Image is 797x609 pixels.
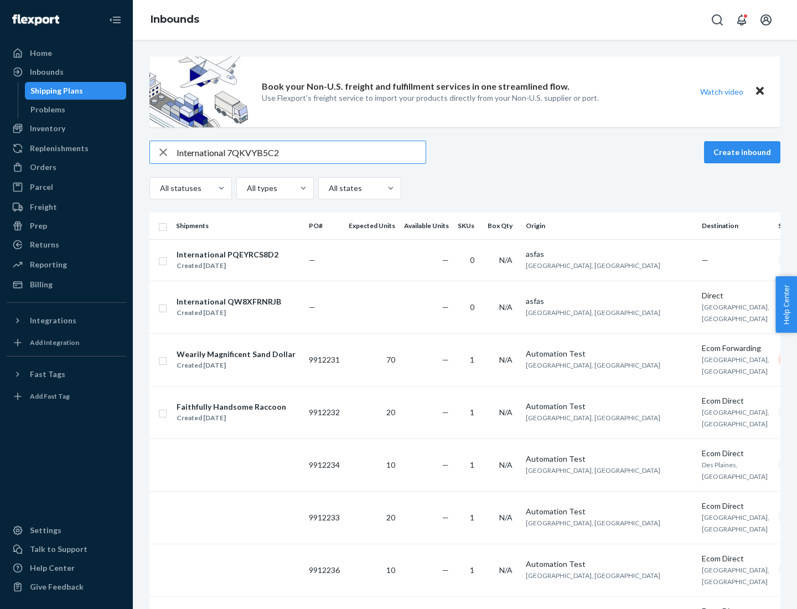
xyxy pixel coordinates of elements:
[526,453,693,465] div: Automation Test
[483,213,521,239] th: Box Qty
[246,183,247,194] input: All types
[442,407,449,417] span: —
[526,559,693,570] div: Automation Test
[30,202,57,213] div: Freight
[309,255,315,265] span: —
[30,48,52,59] div: Home
[142,4,208,36] ol: breadcrumbs
[7,559,126,577] a: Help Center
[7,158,126,176] a: Orders
[442,302,449,312] span: —
[453,213,483,239] th: SKUs
[30,369,65,380] div: Fast Tags
[702,500,769,512] div: Ecom Direct
[25,82,127,100] a: Shipping Plans
[7,578,126,596] button: Give Feedback
[30,315,76,326] div: Integrations
[702,461,768,481] span: Des Plaines, [GEOGRAPHIC_DATA]
[386,513,395,522] span: 20
[262,92,599,104] p: Use Flexport’s freight service to import your products directly from your Non-U.S. supplier or port.
[177,141,426,163] input: Search inbounds by name, destination, msku...
[702,448,769,459] div: Ecom Direct
[470,513,474,522] span: 1
[30,66,64,78] div: Inbounds
[30,182,53,193] div: Parcel
[526,249,693,260] div: asfas
[702,408,769,428] span: [GEOGRAPHIC_DATA], [GEOGRAPHIC_DATA]
[7,120,126,137] a: Inventory
[30,162,56,173] div: Orders
[526,296,693,307] div: asfas
[177,360,296,371] div: Created [DATE]
[328,183,329,194] input: All states
[304,386,344,438] td: 9912232
[706,9,728,31] button: Open Search Box
[702,343,769,354] div: Ecom Forwarding
[442,355,449,364] span: —
[526,308,660,317] span: [GEOGRAPHIC_DATA], [GEOGRAPHIC_DATA]
[30,104,65,115] div: Problems
[30,239,59,250] div: Returns
[7,312,126,329] button: Integrations
[25,101,127,118] a: Problems
[30,338,79,347] div: Add Integration
[499,302,513,312] span: N/A
[521,213,697,239] th: Origin
[702,513,769,533] span: [GEOGRAPHIC_DATA], [GEOGRAPHIC_DATA]
[7,365,126,383] button: Fast Tags
[400,213,453,239] th: Available Units
[30,544,87,555] div: Talk to Support
[442,460,449,469] span: —
[704,141,780,163] button: Create inbound
[104,9,126,31] button: Close Navigation
[693,84,751,100] button: Watch video
[702,553,769,564] div: Ecom Direct
[526,401,693,412] div: Automation Test
[304,544,344,596] td: 9912236
[177,260,278,271] div: Created [DATE]
[499,513,513,522] span: N/A
[7,140,126,157] a: Replenishments
[499,565,513,575] span: N/A
[386,460,395,469] span: 10
[7,44,126,62] a: Home
[262,80,570,93] p: Book your Non-U.S. freight and fulfillment services in one streamlined flow.
[386,355,395,364] span: 70
[753,84,767,100] button: Close
[30,581,84,592] div: Give Feedback
[731,9,753,31] button: Open notifications
[30,279,53,290] div: Billing
[526,361,660,369] span: [GEOGRAPHIC_DATA], [GEOGRAPHIC_DATA]
[177,249,278,260] div: International PQEYRCS8D2
[526,414,660,422] span: [GEOGRAPHIC_DATA], [GEOGRAPHIC_DATA]
[177,412,286,424] div: Created [DATE]
[30,525,61,536] div: Settings
[30,220,47,231] div: Prep
[7,198,126,216] a: Freight
[386,565,395,575] span: 10
[177,349,296,360] div: Wearily Magnificent Sand Dollar
[442,565,449,575] span: —
[344,213,400,239] th: Expected Units
[7,540,126,558] a: Talk to Support
[526,466,660,474] span: [GEOGRAPHIC_DATA], [GEOGRAPHIC_DATA]
[702,355,769,375] span: [GEOGRAPHIC_DATA], [GEOGRAPHIC_DATA]
[304,491,344,544] td: 9912233
[177,307,281,318] div: Created [DATE]
[702,290,769,301] div: Direct
[12,14,59,25] img: Flexport logo
[7,236,126,254] a: Returns
[30,391,70,401] div: Add Fast Tag
[499,255,513,265] span: N/A
[30,85,83,96] div: Shipping Plans
[526,506,693,517] div: Automation Test
[7,63,126,81] a: Inbounds
[442,255,449,265] span: —
[775,276,797,333] button: Help Center
[304,438,344,491] td: 9912234
[499,355,513,364] span: N/A
[442,513,449,522] span: —
[702,566,769,586] span: [GEOGRAPHIC_DATA], [GEOGRAPHIC_DATA]
[526,261,660,270] span: [GEOGRAPHIC_DATA], [GEOGRAPHIC_DATA]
